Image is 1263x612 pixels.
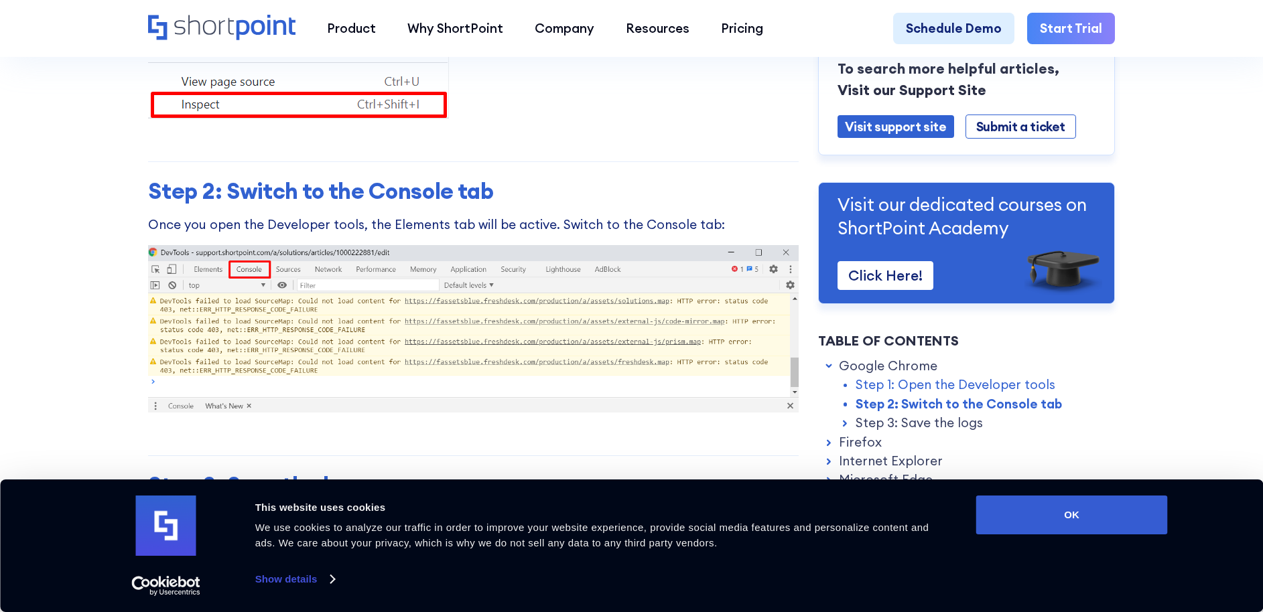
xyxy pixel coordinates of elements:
a: Company [519,13,610,44]
a: Schedule Demo [893,13,1014,44]
a: Show details [255,569,334,589]
div: Company [535,19,594,37]
a: Product [311,13,391,44]
a: Internet Explorer [839,451,943,469]
div: Pricing [721,19,763,37]
a: Step 2: Switch to the Console tab [856,394,1062,412]
a: Visit support site [838,114,954,138]
p: Once you open the Developer tools, the Elements tab will be active. Switch to the Console tab: [148,215,799,234]
p: To search more helpful articles, Visit our Support Site [838,58,1095,101]
a: Step 1: Open the Developer tools [856,375,1055,394]
iframe: Chat Widget [1022,457,1263,612]
a: Pricing [706,13,779,44]
a: Firefox [839,432,882,451]
div: This website uses cookies [255,500,946,516]
a: Resources [610,13,706,44]
a: Click Here! [838,261,933,290]
img: logo [136,495,196,556]
h3: Step 2: Switch to the Console tab [148,178,799,205]
span: We use cookies to analyze our traffic in order to improve your website experience, provide social... [255,522,929,548]
h3: Step 3: Save the logs [148,472,799,499]
div: Table of Contents [818,331,1115,351]
button: OK [976,495,1168,534]
a: Start Trial [1027,13,1115,44]
div: Product [327,19,376,37]
a: Why ShortPoint [391,13,519,44]
a: Home [148,15,295,42]
p: Visit our dedicated courses on ShortPoint Academy [838,194,1095,240]
a: Google Chrome [839,356,937,375]
a: Usercentrics Cookiebot - opens in a new window [107,576,224,596]
a: Microsoft Edge [839,469,933,488]
div: Resources [626,19,689,37]
a: Step 3: Save the logs [856,412,983,431]
a: Submit a ticket [966,114,1076,139]
div: Why ShortPoint [407,19,503,37]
